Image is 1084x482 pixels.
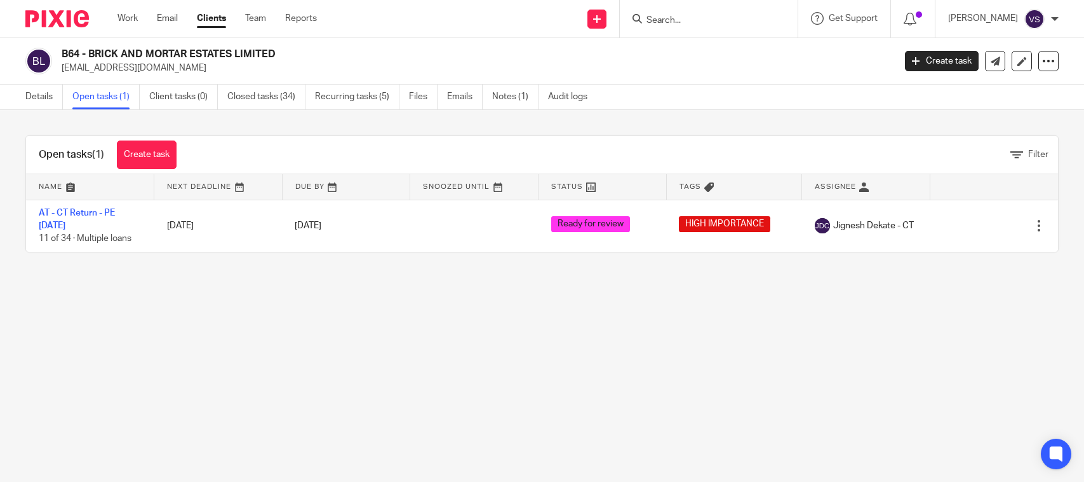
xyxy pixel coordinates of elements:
a: Files [409,85,438,109]
span: Snoozed Until [423,183,490,190]
span: Tags [679,183,701,190]
img: Pixie [25,10,89,27]
img: svg%3E [1024,9,1045,29]
img: svg%3E [815,218,830,233]
h2: B64 - BRICK AND MORTAR ESTATES LIMITED [62,48,721,61]
span: Jignesh Dekate - CT [833,219,914,232]
a: Work [117,12,138,25]
p: [PERSON_NAME] [948,12,1018,25]
span: (1) [92,149,104,160]
a: Closed tasks (34) [227,85,305,109]
td: [DATE] [154,200,283,252]
a: AT - CT Return - PE [DATE] [39,209,115,230]
a: Client tasks (0) [149,85,218,109]
a: Reports [285,12,317,25]
input: Search [645,15,759,27]
span: Filter [1028,150,1048,159]
span: [DATE] [295,221,321,230]
a: Recurring tasks (5) [315,85,399,109]
a: Audit logs [548,85,597,109]
span: Get Support [829,14,878,23]
span: 11 of 34 · Multiple loans [39,234,131,243]
a: Team [245,12,266,25]
h1: Open tasks [39,148,104,162]
span: Status [551,183,583,190]
img: svg%3E [25,48,52,74]
a: Clients [197,12,226,25]
a: Open tasks (1) [72,85,140,109]
a: Details [25,85,63,109]
a: Create task [117,141,177,169]
a: Create task [905,51,979,71]
a: Notes (1) [492,85,539,109]
a: Emails [447,85,483,109]
p: [EMAIL_ADDRESS][DOMAIN_NAME] [62,62,886,74]
span: HIGH IMPORTANCE [679,216,770,232]
span: Ready for review [551,216,630,232]
a: Email [157,12,178,25]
